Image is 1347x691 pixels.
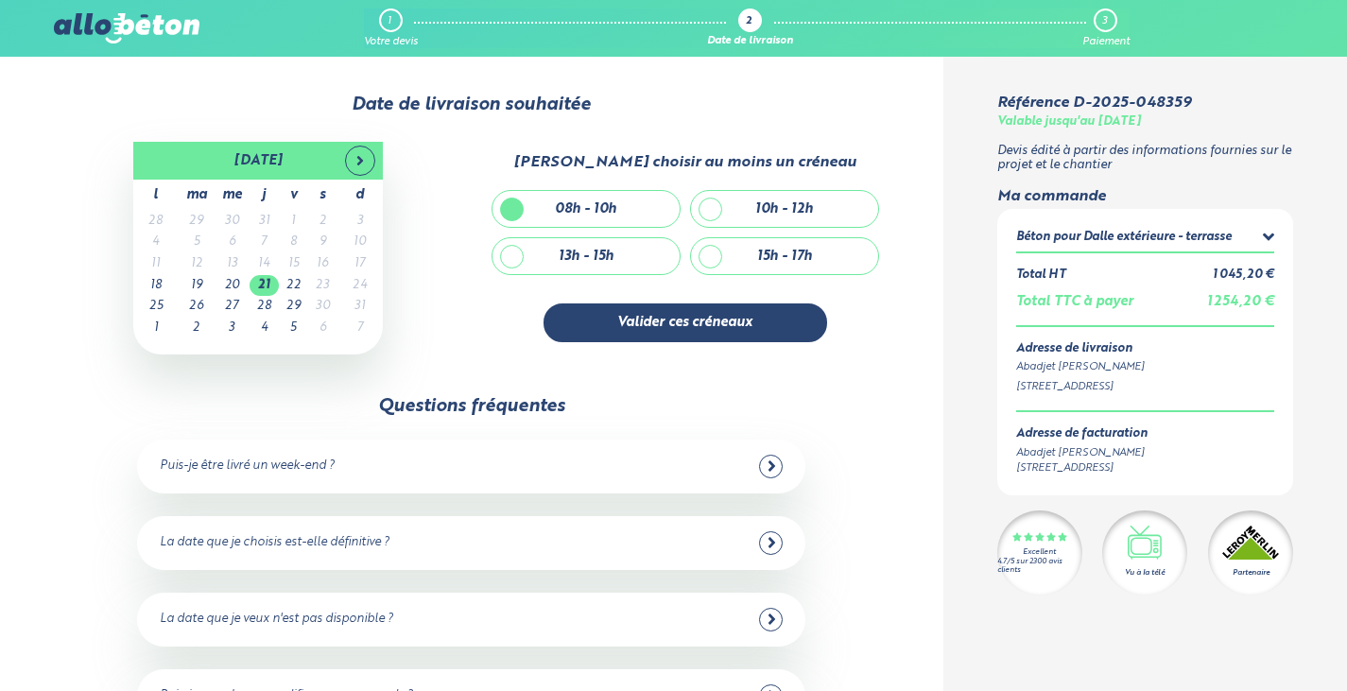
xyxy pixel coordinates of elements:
iframe: Help widget launcher [1179,617,1326,670]
td: 8 [279,232,308,253]
td: 13 [215,253,250,275]
div: Date de livraison souhaitée [54,95,889,115]
div: 4.7/5 sur 2300 avis clients [997,558,1082,575]
div: 3 [1102,15,1107,27]
td: 10 [337,232,383,253]
td: 31 [337,296,383,318]
a: 2 Date de livraison [707,9,793,48]
div: Béton pour Dalle extérieure - terrasse [1016,231,1232,245]
div: Puis-je être livré un week-end ? [160,459,335,474]
div: Excellent [1023,548,1056,557]
td: 28 [133,211,179,233]
div: [STREET_ADDRESS] [1016,460,1148,476]
td: 1 [133,318,179,339]
summary: Béton pour Dalle extérieure - terrasse [1016,228,1275,251]
td: 30 [215,211,250,233]
a: 3 Paiement [1082,9,1130,48]
p: Devis édité à partir des informations fournies sur le projet et le chantier [997,145,1294,172]
div: Référence D-2025-048359 [997,95,1191,112]
th: [DATE] [179,142,337,180]
td: 6 [308,318,337,339]
div: Valable jusqu'au [DATE] [997,115,1141,130]
th: d [337,180,383,211]
td: 7 [337,318,383,339]
td: 12 [179,253,215,275]
th: j [250,180,279,211]
td: 7 [250,232,279,253]
div: 10h - 12h [755,201,813,217]
td: 15 [279,253,308,275]
td: 2 [308,211,337,233]
td: 4 [133,232,179,253]
td: 6 [215,232,250,253]
td: 20 [215,275,250,297]
div: [STREET_ADDRESS] [1016,379,1275,395]
button: Valider ces créneaux [544,303,827,342]
td: 26 [179,296,215,318]
td: 17 [337,253,383,275]
td: 24 [337,275,383,297]
div: 08h - 10h [555,201,616,217]
td: 22 [279,275,308,297]
td: 28 [250,296,279,318]
div: Abadjet [PERSON_NAME] [1016,359,1275,375]
th: s [308,180,337,211]
div: Total TTC à payer [1016,294,1133,310]
div: [PERSON_NAME] choisir au moins un créneau [513,154,856,171]
td: 2 [179,318,215,339]
div: Date de livraison [707,36,793,48]
td: 14 [250,253,279,275]
div: Partenaire [1233,567,1269,579]
td: 11 [133,253,179,275]
th: l [133,180,179,211]
div: 1 [388,15,391,27]
td: 31 [250,211,279,233]
div: 2 [746,16,751,28]
td: 3 [337,211,383,233]
td: 21 [250,275,279,297]
td: 27 [215,296,250,318]
td: 1 [279,211,308,233]
td: 3 [215,318,250,339]
div: Vu à la télé [1125,567,1165,579]
th: ma [179,180,215,211]
td: 4 [250,318,279,339]
td: 16 [308,253,337,275]
td: 18 [133,275,179,297]
div: 1 045,20 € [1213,268,1274,283]
div: La date que je choisis est-elle définitive ? [160,536,389,550]
th: v [279,180,308,211]
div: Votre devis [364,36,418,48]
td: 5 [179,232,215,253]
div: Adresse de facturation [1016,427,1148,441]
th: me [215,180,250,211]
td: 19 [179,275,215,297]
a: 1 Votre devis [364,9,418,48]
td: 29 [179,211,215,233]
div: Abadjet [PERSON_NAME] [1016,445,1148,461]
td: 9 [308,232,337,253]
div: Ma commande [997,188,1294,205]
img: allobéton [54,13,199,43]
div: Adresse de livraison [1016,342,1275,356]
div: 15h - 17h [757,249,812,265]
div: 13h - 15h [559,249,613,265]
div: Paiement [1082,36,1130,48]
td: 30 [308,296,337,318]
span: 1 254,20 € [1207,295,1274,308]
div: Total HT [1016,268,1065,283]
div: La date que je veux n'est pas disponible ? [160,613,393,627]
td: 25 [133,296,179,318]
td: 5 [279,318,308,339]
td: 23 [308,275,337,297]
div: Questions fréquentes [378,396,565,417]
td: 29 [279,296,308,318]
